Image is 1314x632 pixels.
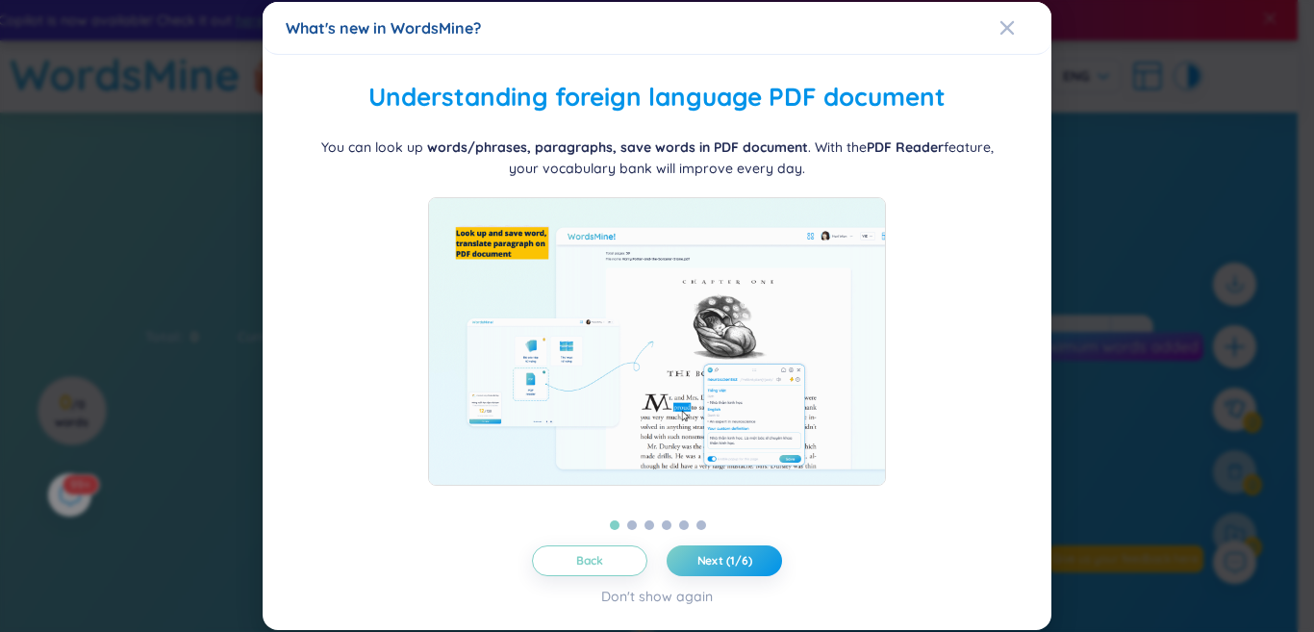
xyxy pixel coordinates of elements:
[321,138,994,176] span: You can look up . With the feature, your vocabulary bank will improve every day.
[999,2,1051,54] button: Close
[601,586,713,607] div: Don't show again
[679,520,689,530] button: 5
[662,520,671,530] button: 4
[576,553,604,569] span: Back
[667,545,782,576] button: Next (1/6)
[427,138,808,155] b: words/phrases, paragraphs, save words in PDF document
[610,520,619,530] button: 1
[644,520,654,530] button: 3
[286,78,1028,117] h2: Understanding foreign language PDF document
[627,520,637,530] button: 2
[867,138,944,155] b: PDF Reader
[286,17,1028,38] div: What's new in WordsMine?
[532,545,647,576] button: Back
[697,553,752,569] span: Next (1/6)
[696,520,706,530] button: 6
